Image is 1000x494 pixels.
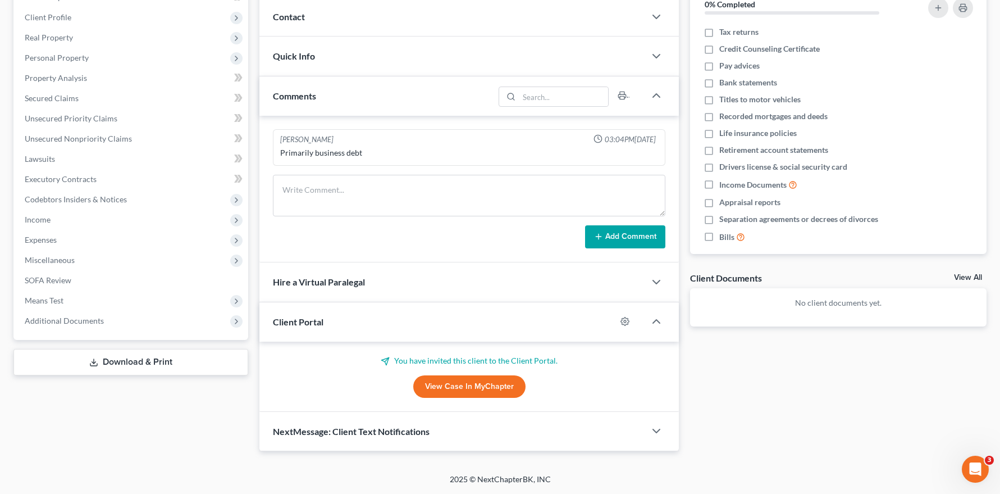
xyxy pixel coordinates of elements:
span: Contact [273,11,305,22]
span: Additional Documents [25,316,104,325]
span: Life insurance policies [719,128,797,139]
span: Real Property [25,33,73,42]
span: Personal Property [25,53,89,62]
span: 03:04PM[DATE] [605,134,656,145]
span: Comments [273,90,316,101]
p: No client documents yet. [699,297,978,309]
a: Unsecured Nonpriority Claims [16,129,248,149]
span: Bills [719,232,734,243]
span: Credit Counseling Certificate [719,43,820,55]
span: NextMessage: Client Text Notifications [273,426,430,437]
a: Download & Print [13,349,248,375]
a: View All [954,274,982,282]
a: Executory Contracts [16,169,248,189]
span: 3 [985,456,994,465]
span: Recorded mortgages and deeds [719,111,828,122]
span: Tax returns [719,26,759,38]
div: 2025 © NextChapterBK, INC [180,474,820,494]
span: Quick Info [273,51,315,61]
span: Executory Contracts [25,174,97,184]
button: Add Comment [585,225,665,249]
a: Property Analysis [16,68,248,88]
span: Drivers license & social security card [719,161,847,173]
span: Client Profile [25,12,71,22]
span: Pay advices [719,60,760,71]
div: Primarily business debt [280,147,658,158]
span: Income [25,215,51,224]
a: Secured Claims [16,88,248,108]
span: Titles to motor vehicles [719,94,801,105]
div: Client Documents [690,272,762,284]
span: Expenses [25,235,57,244]
span: Lawsuits [25,154,55,164]
span: Means Test [25,296,63,305]
a: Lawsuits [16,149,248,169]
span: Appraisal reports [719,197,780,208]
span: Income Documents [719,179,787,191]
div: [PERSON_NAME] [280,134,334,145]
span: SOFA Review [25,275,71,285]
span: Bank statements [719,77,777,88]
span: Codebtors Insiders & Notices [25,194,127,204]
a: Unsecured Priority Claims [16,108,248,129]
a: SOFA Review [16,270,248,291]
span: Retirement account statements [719,144,828,156]
iframe: Intercom live chat [962,456,989,483]
span: Miscellaneous [25,255,75,265]
span: Client Portal [273,316,323,327]
span: Unsecured Nonpriority Claims [25,134,132,143]
span: Property Analysis [25,73,87,83]
span: Unsecured Priority Claims [25,114,117,123]
span: Secured Claims [25,93,79,103]
span: Separation agreements or decrees of divorces [719,214,878,225]
a: View Case in MyChapter [413,375,526,398]
input: Search... [519,87,609,106]
p: You have invited this client to the Client Portal. [273,355,665,366]
span: Hire a Virtual Paralegal [273,277,365,287]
